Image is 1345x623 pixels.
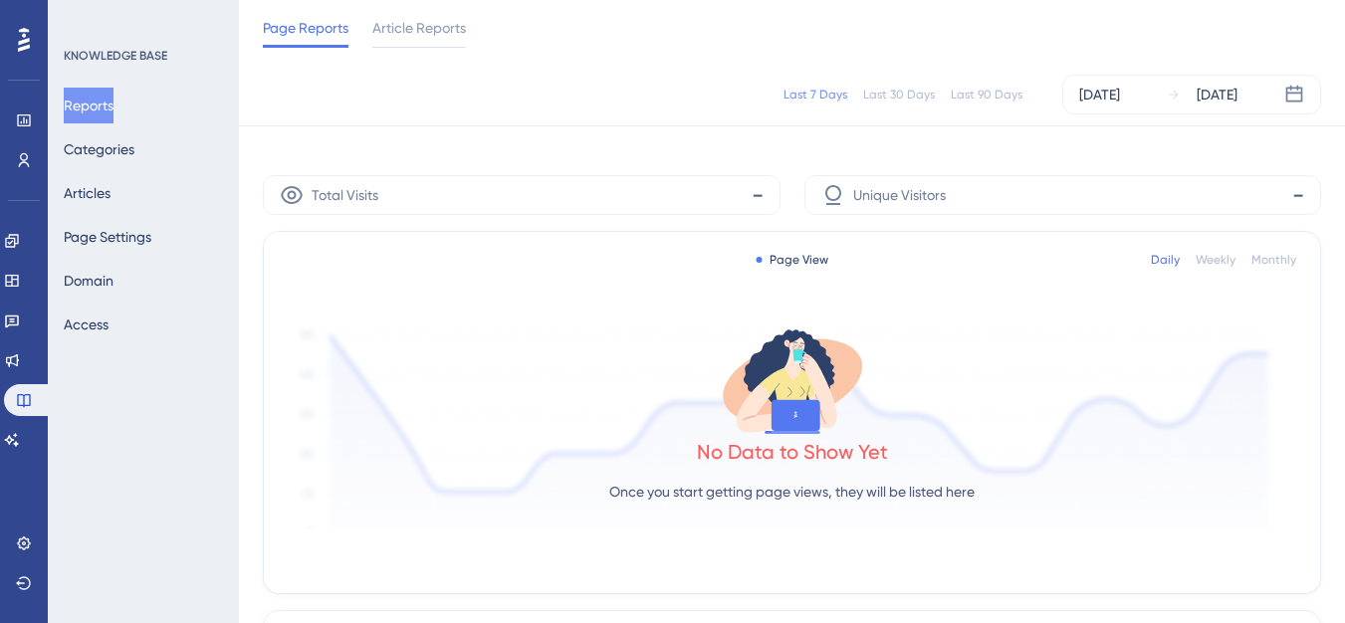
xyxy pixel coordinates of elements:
[64,175,111,211] button: Articles
[64,48,167,64] div: KNOWLEDGE BASE
[951,87,1022,103] div: Last 90 Days
[1079,83,1120,106] div: [DATE]
[1251,252,1296,268] div: Monthly
[863,87,935,103] div: Last 30 Days
[756,252,828,268] div: Page View
[1292,179,1304,211] span: -
[1197,83,1237,106] div: [DATE]
[372,16,466,40] span: Article Reports
[312,183,378,207] span: Total Visits
[1196,252,1235,268] div: Weekly
[1151,252,1180,268] div: Daily
[64,219,151,255] button: Page Settings
[697,438,888,466] div: No Data to Show Yet
[263,16,348,40] span: Page Reports
[609,480,975,504] p: Once you start getting page views, they will be listed here
[64,263,113,299] button: Domain
[64,307,109,342] button: Access
[853,183,946,207] span: Unique Visitors
[64,88,113,123] button: Reports
[64,131,134,167] button: Categories
[752,179,764,211] span: -
[784,87,847,103] div: Last 7 Days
